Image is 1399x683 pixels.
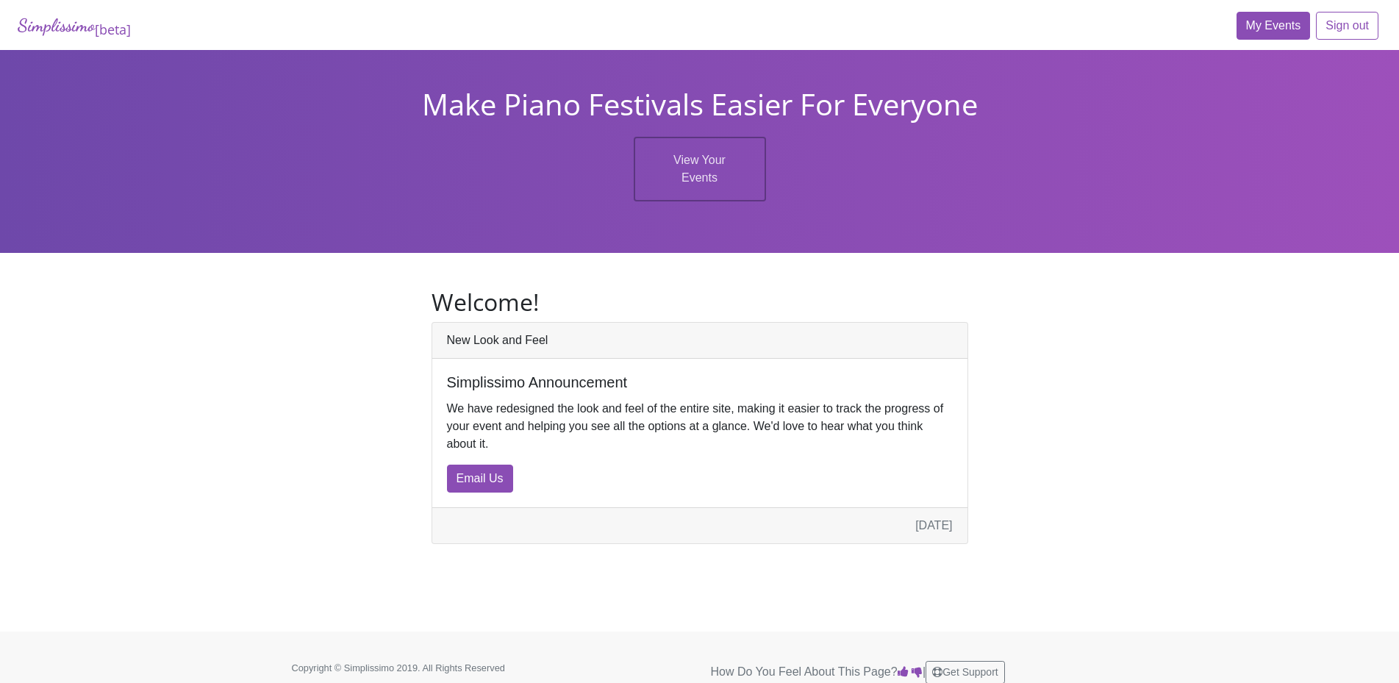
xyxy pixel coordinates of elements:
sub: [beta] [95,21,131,38]
a: Email Us [447,465,513,493]
a: View Your Events [634,137,766,201]
a: My Events [1237,12,1311,40]
h1: Make Piano Festivals Easier For Everyone [11,87,1388,122]
h2: Welcome! [432,288,968,316]
a: Sign out [1316,12,1378,40]
div: New Look and Feel [432,323,967,359]
div: [DATE] [432,507,967,543]
h5: Simplissimo Announcement [447,373,953,391]
p: Copyright © Simplissimo 2019. All Rights Reserved [292,661,549,675]
a: Simplissimo[beta] [18,12,131,40]
p: We have redesigned the look and feel of the entire site, making it easier to track the progress o... [447,400,953,453]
